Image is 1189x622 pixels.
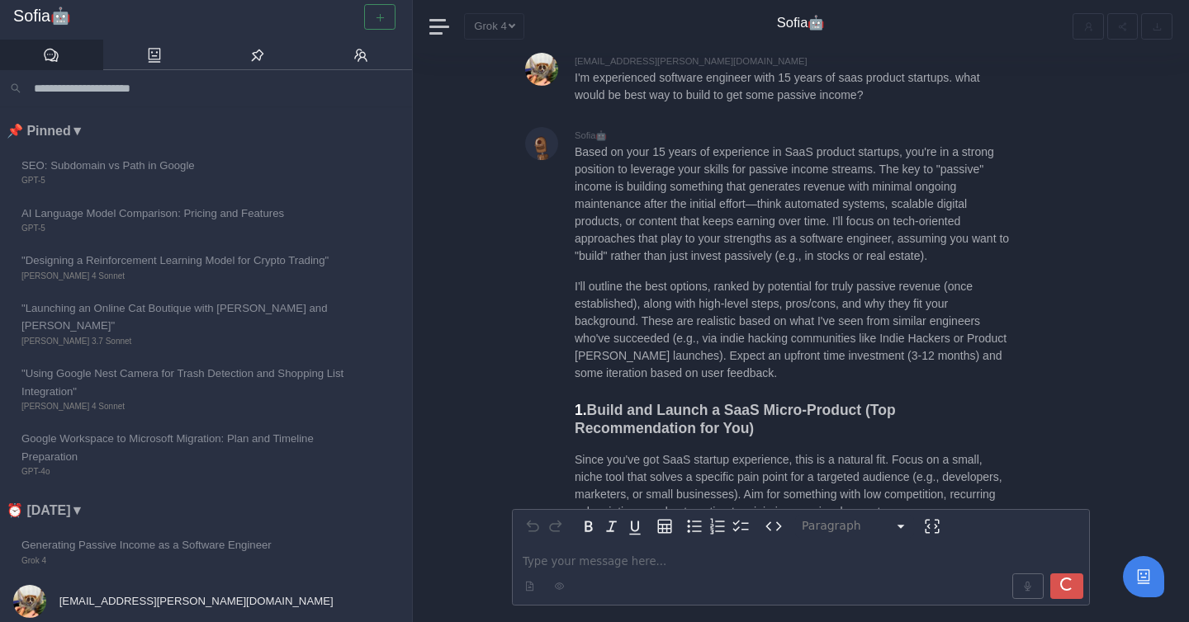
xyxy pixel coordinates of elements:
[21,205,353,222] span: AI Language Model Comparison: Pricing and Features
[7,500,412,521] li: ⏰ [DATE] ▼
[729,515,752,538] button: Check list
[513,543,1089,605] div: editable markdown
[575,402,1012,438] h3: 1.
[21,365,353,400] span: "Using Google Nest Camera for Trash Detection and Shopping List Integration"
[575,278,1012,382] p: I'll outline the best options, ranked by potential for truly passive revenue (once established), ...
[600,515,623,538] button: Italic
[706,515,729,538] button: Numbered list
[21,222,353,235] span: GPT-5
[575,69,1012,104] p: I'm experienced software engineer with 15 years of saas product startups. what would be best way ...
[21,157,353,174] span: SEO: Subdomain vs Path in Google
[21,174,353,187] span: GPT-5
[683,515,706,538] button: Bulleted list
[21,430,353,465] span: Google Workspace to Microsoft Migration: Plan and Timeline Preparation
[21,400,353,413] span: [PERSON_NAME] 4 Sonnet
[683,515,752,538] div: toggle group
[777,15,826,31] h4: Sofia🤖
[7,120,412,142] li: 📌 Pinned ▼
[575,402,896,436] strong: Build and Launch a SaaS Micro-Product (Top Recommendation for You)
[21,465,353,478] span: GPT-4o
[575,53,1090,69] div: [EMAIL_ADDRESS][PERSON_NAME][DOMAIN_NAME]
[575,144,1012,265] p: Based on your 15 years of experience in SaaS product startups, you're in a strong position to lev...
[575,451,1012,521] p: Since you've got SaaS startup experience, this is a natural fit. Focus on a small, niche tool tha...
[21,536,353,554] span: Generating Passive Income as a Software Engineer
[795,515,914,538] button: Block type
[13,7,399,26] a: Sofia🤖
[575,127,1090,144] div: Sofia🤖
[21,335,353,348] span: [PERSON_NAME] 3.7 Sonnet
[21,554,353,568] span: Grok 4
[21,299,353,335] span: "Launching an Online Cat Boutique with [PERSON_NAME] and [PERSON_NAME]"
[21,252,353,269] span: "Designing a Reinforcement Learning Model for Crypto Trading"
[623,515,647,538] button: Underline
[577,515,600,538] button: Bold
[56,595,334,607] span: [EMAIL_ADDRESS][PERSON_NAME][DOMAIN_NAME]
[21,270,353,283] span: [PERSON_NAME] 4 Sonnet
[27,77,402,100] input: Search conversations
[762,515,785,538] button: Inline code format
